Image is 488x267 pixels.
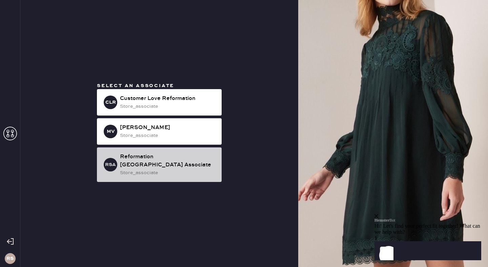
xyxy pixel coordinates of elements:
div: store_associate [120,103,216,110]
h3: MV [107,129,115,134]
h3: RS [6,256,14,261]
div: Customer Love Reformation [120,95,216,103]
div: store_associate [120,169,216,177]
iframe: Front Chat [374,173,486,266]
div: [PERSON_NAME] [120,124,216,132]
span: Select an associate [97,83,174,89]
div: Reformation [GEOGRAPHIC_DATA] Associate [120,153,216,169]
div: store_associate [120,132,216,139]
h3: RSA [105,162,116,167]
h3: CLR [105,100,116,105]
